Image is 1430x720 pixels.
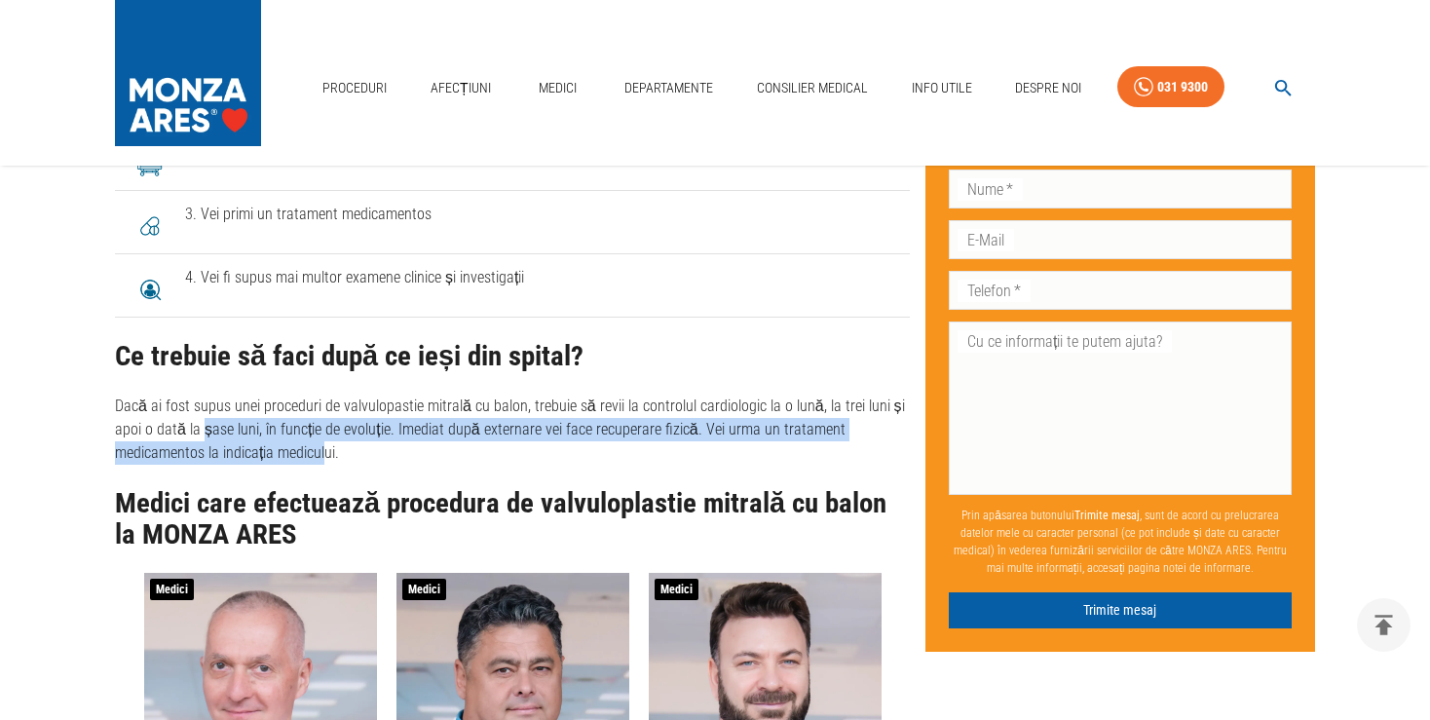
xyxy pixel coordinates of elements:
[423,68,499,108] a: Afecțiuni
[115,488,910,549] h2: Medici care efectuează procedura de valvuloplastie mitrală cu balon la MONZA ARES
[749,68,876,108] a: Consilier Medical
[315,68,395,108] a: Proceduri
[115,341,910,372] h2: Ce trebuie să faci după ce ieși din spital?
[131,207,169,246] img: 3. Vei primi un tratament medicamentos
[1074,509,1140,522] b: Trimite mesaj
[526,68,588,108] a: Medici
[1007,68,1089,108] a: Despre Noi
[949,499,1292,585] p: Prin apăsarea butonului , sunt de acord cu prelucrarea datelor mele cu caracter personal (ce pot ...
[1357,598,1411,652] button: delete
[115,395,910,465] p: Dacă ai fost supus unei proceduri de valvulopastie mitrală cu balon, trebuie să revii la controlu...
[949,592,1292,628] button: Trimite mesaj
[904,68,980,108] a: Info Utile
[1117,66,1224,108] a: 031 9300
[617,68,721,108] a: Departamente
[150,579,194,600] span: Medici
[185,203,894,226] span: 3. Vei primi un tratament medicamentos
[131,270,169,309] img: 4. Vei fi supus mai multor examene clinice și investigații
[185,266,894,289] span: 4. Vei fi supus mai multor examene clinice și investigații
[655,579,698,600] span: Medici
[402,579,446,600] span: Medici
[1157,75,1208,99] div: 031 9300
